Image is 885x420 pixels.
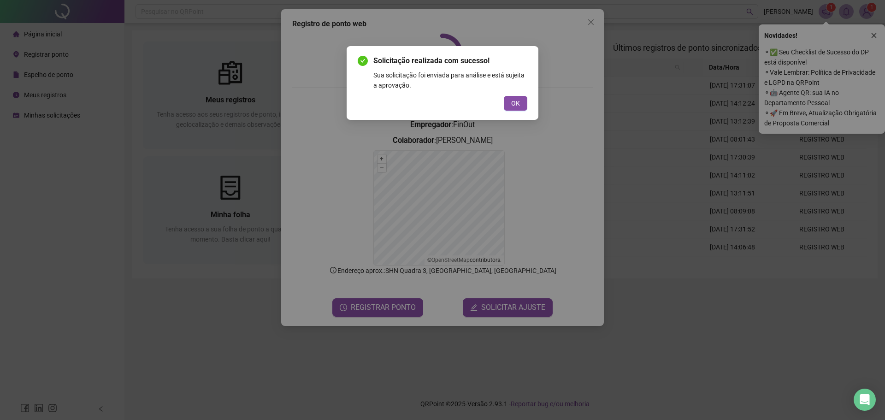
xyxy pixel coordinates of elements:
[854,389,876,411] div: Open Intercom Messenger
[504,96,527,111] button: OK
[373,70,527,90] div: Sua solicitação foi enviada para análise e está sujeita a aprovação.
[373,55,527,66] span: Solicitação realizada com sucesso!
[511,98,520,108] span: OK
[358,56,368,66] span: check-circle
